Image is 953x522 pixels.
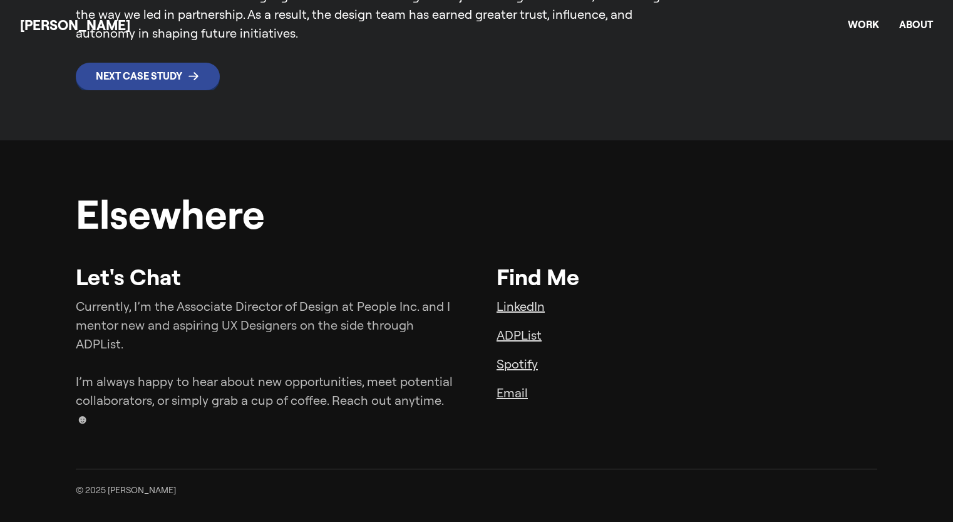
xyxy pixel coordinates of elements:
[497,356,538,372] a: Spotify
[497,298,545,314] a: LinkedIn
[76,484,176,497] p: © 2025 [PERSON_NAME]
[76,191,265,239] p: Elsewhere
[497,327,542,343] a: ADPList
[497,259,579,295] p: Find Me
[76,298,453,352] span: Currently, I’m the Associate Director of Design at People Inc. and I mentor new and aspiring UX D...
[76,259,181,295] p: Let's Chat
[20,16,130,34] a: [PERSON_NAME]
[848,18,879,31] a: Work
[899,18,933,31] a: About
[96,70,182,82] p: Next Case Study
[497,385,528,400] a: Email
[76,373,456,427] span: I’m always happy to hear about new opportunities, meet potential collaborators, or simply grab a ...
[76,63,220,90] a: Next Case Study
